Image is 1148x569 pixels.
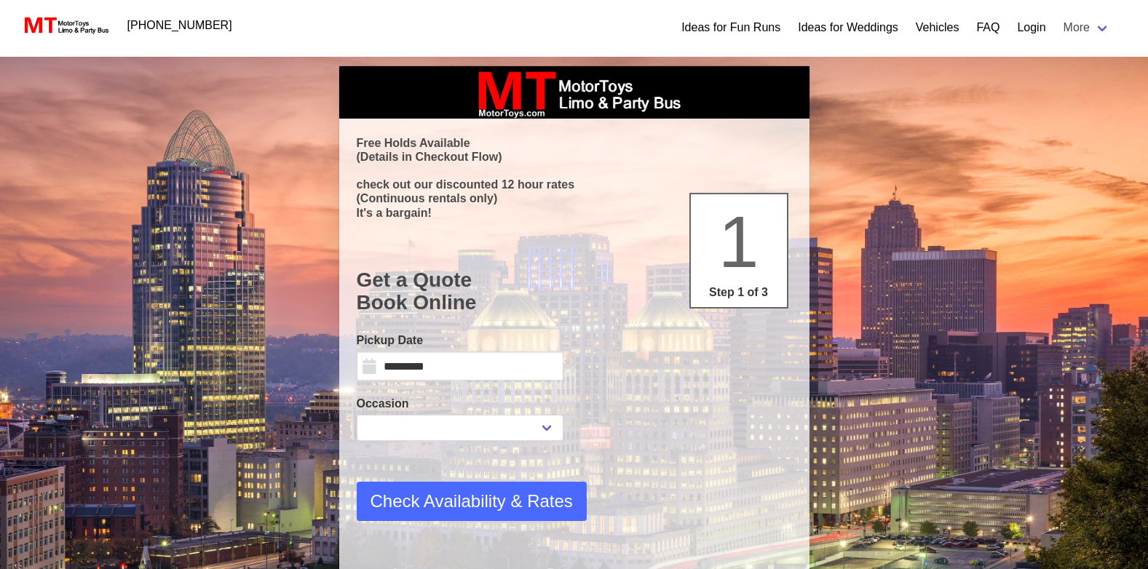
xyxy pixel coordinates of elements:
a: Ideas for Fun Runs [681,19,780,36]
a: Vehicles [916,19,959,36]
a: Login [1017,19,1045,36]
label: Occasion [357,395,563,413]
p: Step 1 of 3 [697,284,781,301]
span: 1 [719,201,759,282]
a: [PHONE_NUMBER] [119,11,241,40]
img: box_logo_brand.jpeg [465,66,684,119]
label: Pickup Date [357,332,563,349]
p: (Continuous rentals only) [357,191,792,205]
p: check out our discounted 12 hour rates [357,178,792,191]
p: Free Holds Available [357,136,792,150]
span: Check Availability & Rates [371,488,573,514]
h1: Get a Quote Book Online [357,268,792,314]
a: More [1055,13,1119,42]
button: Check Availability & Rates [357,482,587,521]
p: (Details in Checkout Flow) [357,150,792,164]
a: FAQ [976,19,999,36]
img: MotorToys Logo [20,15,110,36]
a: Ideas for Weddings [798,19,898,36]
p: It's a bargain! [357,206,792,220]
